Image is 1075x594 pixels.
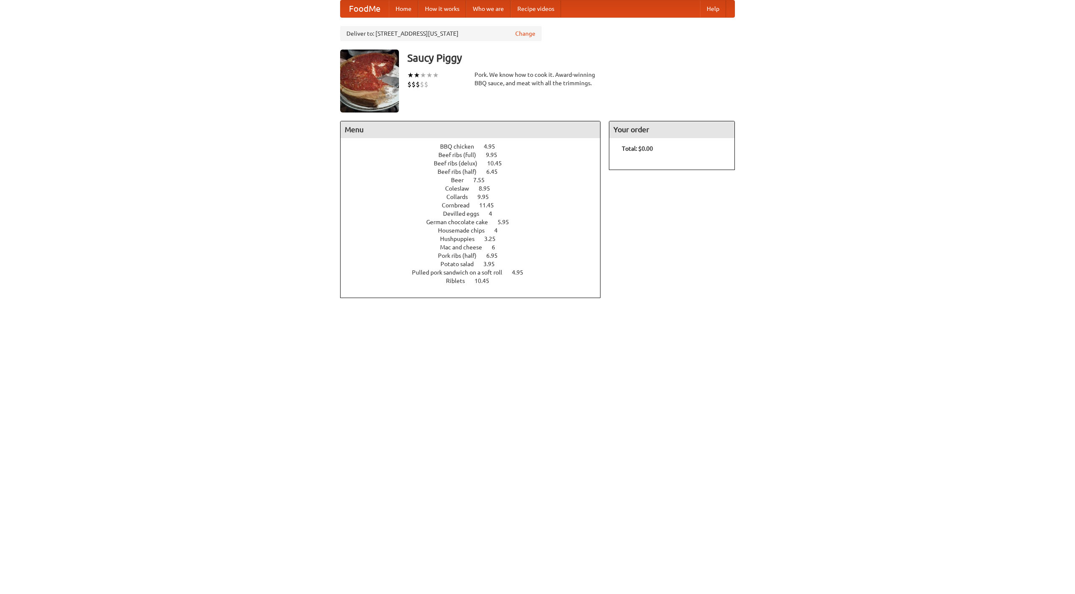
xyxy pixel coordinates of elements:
span: Cornbread [442,202,478,209]
a: Help [700,0,726,17]
span: German chocolate cake [426,219,496,225]
a: German chocolate cake 5.95 [426,219,524,225]
span: Beef ribs (full) [438,152,485,158]
a: Hushpuppies 3.25 [440,236,511,242]
li: ★ [420,71,426,80]
h4: Your order [609,121,734,138]
span: 4.95 [484,143,503,150]
span: 9.95 [486,152,506,158]
span: Collards [446,194,476,200]
a: Beef ribs (delux) 10.45 [434,160,517,167]
span: 6.95 [486,252,506,259]
a: Beef ribs (full) 9.95 [438,152,513,158]
span: 4 [489,210,501,217]
a: Pork ribs (half) 6.95 [438,252,513,259]
li: $ [407,80,412,89]
b: Total: $0.00 [622,145,653,152]
span: 4 [494,227,506,234]
li: $ [412,80,416,89]
span: 3.95 [483,261,503,267]
li: $ [424,80,428,89]
span: 10.45 [475,277,498,284]
span: 4.95 [512,269,532,276]
a: FoodMe [341,0,389,17]
a: Housemade chips 4 [438,227,513,234]
a: Beer 7.55 [451,177,500,183]
span: Riblets [446,277,473,284]
span: 9.95 [477,194,497,200]
h4: Menu [341,121,600,138]
li: $ [416,80,420,89]
li: $ [420,80,424,89]
span: BBQ chicken [440,143,482,150]
span: 5.95 [498,219,517,225]
a: BBQ chicken 4.95 [440,143,511,150]
span: Pulled pork sandwich on a soft roll [412,269,511,276]
a: How it works [418,0,466,17]
a: Riblets 10.45 [446,277,505,284]
span: 3.25 [484,236,504,242]
a: Coleslaw 8.95 [445,185,506,192]
span: Devilled eggs [443,210,488,217]
span: Housemade chips [438,227,493,234]
a: Cornbread 11.45 [442,202,509,209]
span: Coleslaw [445,185,477,192]
li: ★ [414,71,420,80]
span: 6 [492,244,503,251]
a: Potato salad 3.95 [440,261,510,267]
span: 10.45 [487,160,510,167]
a: Change [515,29,535,38]
h3: Saucy Piggy [407,50,735,66]
span: Beef ribs (delux) [434,160,486,167]
a: Recipe videos [511,0,561,17]
span: Hushpuppies [440,236,483,242]
span: 8.95 [479,185,498,192]
span: 11.45 [479,202,502,209]
li: ★ [407,71,414,80]
div: Pork. We know how to cook it. Award-winning BBQ sauce, and meat with all the trimmings. [475,71,600,87]
img: angular.jpg [340,50,399,113]
li: ★ [426,71,433,80]
span: Potato salad [440,261,482,267]
a: Home [389,0,418,17]
span: 7.55 [473,177,493,183]
a: Beef ribs (half) 6.45 [438,168,513,175]
span: Beef ribs (half) [438,168,485,175]
span: Mac and cheese [440,244,490,251]
a: Mac and cheese 6 [440,244,511,251]
span: Beer [451,177,472,183]
span: 6.45 [486,168,506,175]
a: Pulled pork sandwich on a soft roll 4.95 [412,269,539,276]
div: Deliver to: [STREET_ADDRESS][US_STATE] [340,26,542,41]
li: ★ [433,71,439,80]
a: Who we are [466,0,511,17]
a: Collards 9.95 [446,194,504,200]
span: Pork ribs (half) [438,252,485,259]
a: Devilled eggs 4 [443,210,508,217]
